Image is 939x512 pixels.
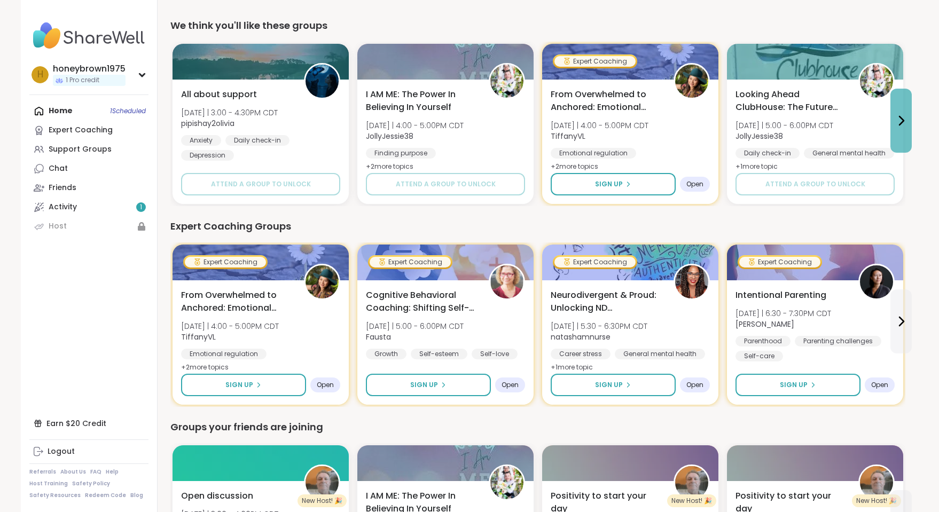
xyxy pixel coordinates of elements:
[29,121,148,140] a: Expert Coaching
[860,65,893,98] img: JollyJessie38
[306,65,339,98] img: pipishay2olivia
[735,120,833,131] span: [DATE] | 5:00 - 6:00PM CDT
[170,219,905,234] div: Expert Coaching Groups
[366,173,525,195] button: Attend a group to unlock
[29,414,148,433] div: Earn $20 Credit
[686,381,703,389] span: Open
[551,349,611,359] div: Career stress
[502,381,519,389] span: Open
[29,140,148,159] a: Support Groups
[675,265,708,298] img: natashamnurse
[181,150,234,161] div: Depression
[181,374,306,396] button: Sign Up
[181,332,216,342] b: TiffanyVL
[181,118,234,129] b: pipishay2olivia
[411,349,467,359] div: Self-esteem
[551,88,662,114] span: From Overwhelmed to Anchored: Emotional Regulation
[185,257,266,267] div: Expert Coaching
[366,120,464,131] span: [DATE] | 4:00 - 5:00PM CDT
[181,107,278,118] span: [DATE] | 3:00 - 4:30PM CDT
[29,492,81,499] a: Safety Resources
[29,198,148,217] a: Activity1
[29,480,68,487] a: Host Training
[181,289,292,314] span: From Overwhelmed to Anchored: Emotional Regulation
[29,17,148,54] img: ShareWell Nav Logo
[490,65,523,98] img: JollyJessie38
[48,446,75,457] div: Logout
[804,148,894,159] div: General mental health
[852,494,901,507] div: New Host! 🎉
[551,173,676,195] button: Sign Up
[85,492,126,499] a: Redeem Code
[396,179,496,189] span: Attend a group to unlock
[735,336,791,346] div: Parenthood
[366,88,477,114] span: I AM ME: The Power In Believing In Yourself
[554,56,636,67] div: Expert Coaching
[490,265,523,298] img: Fausta
[735,131,783,141] b: JollyJessie38
[871,381,888,389] span: Open
[551,120,648,131] span: [DATE] | 4:00 - 5:00PM CDT
[29,178,148,198] a: Friends
[860,265,893,298] img: Natasha
[795,336,881,346] div: Parenting challenges
[735,308,831,319] span: [DATE] | 6:30 - 7:30PM CDT
[780,380,808,390] span: Sign Up
[181,88,257,101] span: All about support
[317,381,334,389] span: Open
[366,349,406,359] div: Growth
[298,494,347,507] div: New Host! 🎉
[181,135,221,146] div: Anxiety
[551,332,611,342] b: natashamnurse
[306,466,339,499] img: Lukehealing
[735,148,800,159] div: Daily check-in
[551,148,636,159] div: Emotional regulation
[366,148,436,159] div: Finding purpose
[225,380,253,390] span: Sign Up
[675,466,708,499] img: Lukehealing
[472,349,518,359] div: Self-love
[211,179,311,189] span: Attend a group to unlock
[765,179,865,189] span: Attend a group to unlock
[551,289,662,314] span: Neurodivergent & Proud: Unlocking ND Superpowers
[49,163,68,174] div: Chat
[735,88,847,114] span: Looking Ahead ClubHouse: The Future Awaits You !
[551,131,585,141] b: TiffanyVL
[554,257,636,267] div: Expert Coaching
[49,221,67,232] div: Host
[595,380,623,390] span: Sign Up
[181,349,267,359] div: Emotional regulation
[29,442,148,461] a: Logout
[735,319,794,329] b: [PERSON_NAME]
[551,321,647,332] span: [DATE] | 5:30 - 6:30PM CDT
[29,468,56,476] a: Referrals
[615,349,705,359] div: General mental health
[735,351,783,361] div: Self-care
[551,374,676,396] button: Sign Up
[72,480,110,487] a: Safety Policy
[675,65,708,98] img: TiffanyVL
[170,18,905,33] div: We think you'll like these groups
[90,468,101,476] a: FAQ
[140,203,142,212] span: 1
[735,374,860,396] button: Sign Up
[37,68,43,82] span: h
[735,173,895,195] button: Attend a group to unlock
[306,265,339,298] img: TiffanyVL
[66,76,99,85] span: 1 Pro credit
[170,420,905,435] div: Groups your friends are joining
[130,492,143,499] a: Blog
[860,466,893,499] img: Lukehealing
[366,374,491,396] button: Sign Up
[686,180,703,188] span: Open
[49,202,77,212] div: Activity
[181,490,253,502] span: Open discussion
[53,63,126,75] div: honeybrown1975
[181,173,340,195] button: Attend a group to unlock
[370,257,451,267] div: Expert Coaching
[366,289,477,314] span: Cognitive Behavioral Coaching: Shifting Self-Talk
[595,179,623,189] span: Sign Up
[667,494,716,507] div: New Host! 🎉
[739,257,820,267] div: Expert Coaching
[60,468,86,476] a: About Us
